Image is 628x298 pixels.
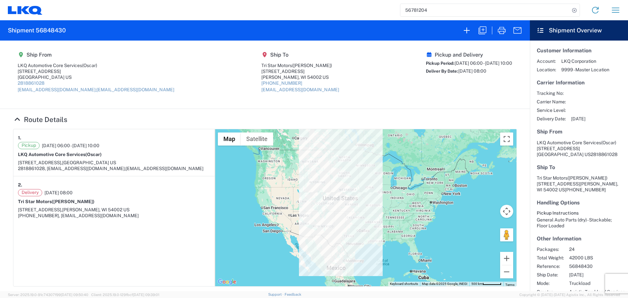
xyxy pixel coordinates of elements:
[537,129,621,135] h5: Ship From
[390,282,418,286] button: Keyboard shortcuts
[537,140,621,157] address: [GEOGRAPHIC_DATA] US
[13,115,67,124] a: Hide Details
[571,116,585,122] span: [DATE]
[42,143,99,149] span: [DATE] 06:00 - [DATE] 10:00
[569,280,625,286] span: Truckload
[500,252,513,265] button: Zoom in
[18,207,62,212] span: [STREET_ADDRESS],
[8,26,66,34] h2: Shipment 56848430
[537,175,621,193] address: [PERSON_NAME], WI 54002 US
[18,181,22,189] strong: 2.
[261,68,339,74] div: [STREET_ADDRESS]
[18,68,174,74] div: [STREET_ADDRESS]
[61,293,88,297] span: [DATE] 09:50:40
[261,74,339,80] div: [PERSON_NAME], WI 54002 US
[285,292,301,296] a: Feedback
[18,142,40,149] span: Pickup
[569,263,625,269] span: 56848430
[455,61,512,66] span: [DATE] 06:00 - [DATE] 10:00
[537,255,564,261] span: Total Weight:
[18,80,44,86] a: 2818861028
[537,79,621,86] h5: Carrier Information
[261,87,339,92] a: [EMAIL_ADDRESS][DOMAIN_NAME]
[8,293,88,297] span: Server: 2025.19.0-91c74307f99
[18,87,174,92] a: [EMAIL_ADDRESS][DOMAIN_NAME];[EMAIL_ADDRESS][DOMAIN_NAME]
[44,190,73,196] span: [DATE] 08:00
[569,272,625,278] span: [DATE]
[537,99,566,105] span: Carrier Name:
[62,207,130,212] span: [PERSON_NAME], WI 54002 US
[133,293,159,297] span: [DATE] 09:39:01
[500,228,513,241] button: Drag Pegman onto the map to open Street View
[261,62,339,68] div: Tri Star Motors
[18,199,95,204] strong: Tri Star Motors
[537,236,621,242] h5: Other Information
[426,52,512,58] h5: Pickup and Delivery
[537,246,564,252] span: Packages:
[400,4,570,16] input: Shipment, tracking or reference number
[519,292,620,298] span: Copyright © [DATE]-[DATE] Agistix Inc., All Rights Reserved
[91,293,159,297] span: Client: 2025.19.0-129fbcf
[537,272,564,278] span: Ship Date:
[18,152,102,157] strong: LKQ Automotive Core Services
[537,116,566,122] span: Delivery Date:
[569,255,625,261] span: 42000 LBS
[537,200,621,206] h5: Handling Options
[261,80,302,86] a: [PHONE_NUMBER]
[565,187,606,192] span: [PHONE_NUMBER]
[458,68,486,74] span: [DATE] 08:00
[268,292,285,296] a: Support
[537,280,564,286] span: Mode:
[218,132,241,146] button: Show street map
[537,90,566,96] span: Tracking No:
[561,58,609,64] span: LKQ Corporation
[52,199,95,204] span: ([PERSON_NAME])
[469,282,503,286] button: Map Scale: 500 km per 54 pixels
[500,132,513,146] button: Toggle fullscreen view
[601,140,616,145] span: (Oscar)
[426,69,458,74] span: Deliver By Date:
[530,20,628,41] header: Shipment Overview
[537,164,621,170] h5: Ship To
[537,289,564,295] span: Creator:
[537,175,607,186] span: Tri Star Motors [STREET_ADDRESS]
[569,289,625,295] span: Agistix Truckload Services
[537,210,621,216] h6: Pickup Instructions
[85,152,102,157] span: (Oscar)
[537,47,621,54] h5: Customer Information
[505,283,515,287] a: Terms
[82,63,97,68] span: (Oscar)
[62,160,116,165] span: [GEOGRAPHIC_DATA] US
[500,265,513,278] button: Zoom out
[561,67,609,73] span: 9999 - Master Location
[537,140,601,145] span: LKQ Automotive Core Services
[422,282,467,286] span: Map data ©2025 Google, INEGI
[500,205,513,218] button: Map camera controls
[537,107,566,113] span: Service Level:
[18,160,62,165] span: [STREET_ADDRESS],
[18,62,174,68] div: LKQ Automotive Core Services
[426,61,455,66] span: Pickup Period:
[537,263,564,269] span: Reference:
[537,217,621,229] div: General Auto Parts (dry) - Stackable; Floor Loaded
[18,74,174,80] div: [GEOGRAPHIC_DATA] US
[537,58,556,64] span: Account:
[261,52,339,58] h5: Ship To
[567,175,607,181] span: ([PERSON_NAME])
[292,63,332,68] span: ([PERSON_NAME])
[537,67,556,73] span: Location:
[216,278,238,286] img: Google
[569,246,625,252] span: 24
[537,146,580,151] span: [STREET_ADDRESS]
[216,278,238,286] a: Open this area in Google Maps (opens a new window)
[18,189,42,196] span: Delivery
[18,134,21,142] strong: 1.
[241,132,273,146] button: Show satellite imagery
[18,166,210,171] div: 2818861028, [EMAIL_ADDRESS][DOMAIN_NAME];[EMAIL_ADDRESS][DOMAIN_NAME]
[471,282,482,286] span: 500 km
[591,152,618,157] span: 2818861028
[18,213,210,219] div: [PHONE_NUMBER], [EMAIL_ADDRESS][DOMAIN_NAME]
[18,52,174,58] h5: Ship From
